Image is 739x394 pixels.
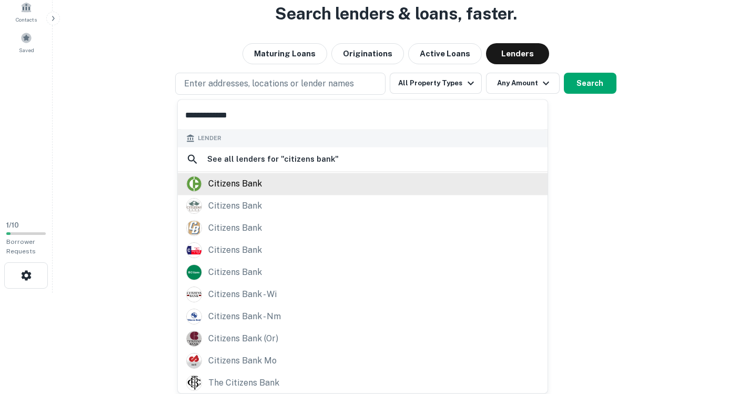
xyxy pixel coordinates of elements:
[178,173,548,195] a: citizens bank
[178,261,548,283] a: citizens bank
[187,221,201,235] img: picture
[187,331,201,346] img: picture
[208,353,277,369] div: citizens bank mo
[178,195,548,217] a: citizens bank
[178,217,548,239] a: citizens bank
[408,43,482,64] button: Active Loans
[208,375,279,391] div: the citizens bank
[175,73,386,95] button: Enter addresses, locations or lender names
[331,43,404,64] button: Originations
[19,46,34,54] span: Saved
[16,15,37,24] span: Contacts
[486,73,560,94] button: Any Amount
[178,239,548,261] a: citizens bank
[686,310,739,360] iframe: Chat Widget
[242,43,327,64] button: Maturing Loans
[184,77,354,90] p: Enter addresses, locations or lender names
[208,287,277,302] div: citizens bank - wi
[564,73,616,94] button: Search
[208,176,262,192] div: citizens bank
[178,372,548,394] a: the citizens bank
[208,264,262,280] div: citizens bank
[187,199,201,213] img: cbtenn.com.png
[187,309,201,324] img: picture
[275,1,517,26] h3: Search lenders & loans, faster.
[187,376,201,390] img: picture
[187,353,201,368] img: picture
[208,309,281,324] div: citizens bank - nm
[3,28,49,56] a: Saved
[390,73,481,94] button: All Property Types
[178,306,548,328] a: citizens bank - nm
[198,134,221,143] span: Lender
[6,221,19,229] span: 1 / 10
[208,198,262,214] div: citizens bank
[208,331,278,347] div: citizens bank (or)
[178,350,548,372] a: citizens bank mo
[187,287,201,302] img: picture
[208,220,262,236] div: citizens bank
[6,238,36,255] span: Borrower Requests
[486,43,549,64] button: Lenders
[207,153,339,165] h6: See all lenders for " citizens bank "
[187,265,201,280] img: picture
[187,243,201,258] img: picture
[208,242,262,258] div: citizens bank
[178,283,548,306] a: citizens bank - wi
[187,176,201,191] img: picture
[178,328,548,350] a: citizens bank (or)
